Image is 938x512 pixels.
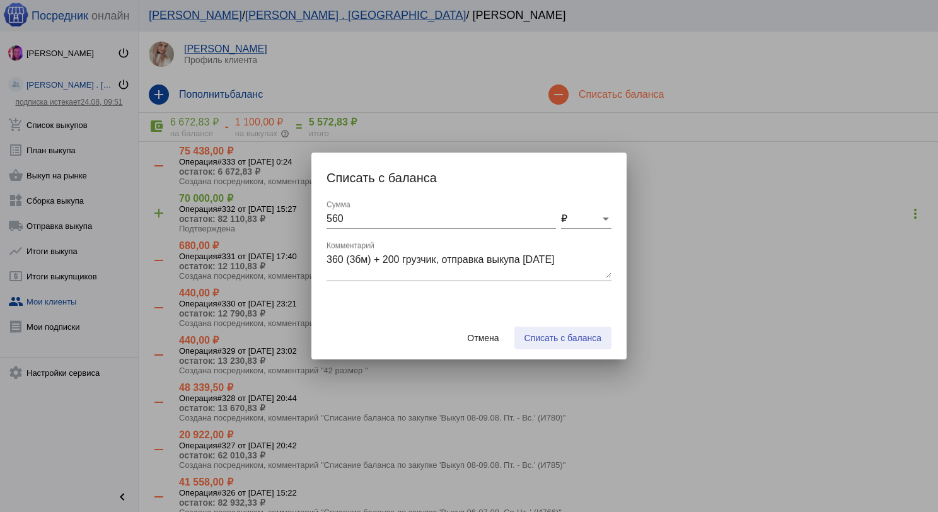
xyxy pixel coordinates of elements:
[561,213,567,224] span: ₽
[467,333,499,343] span: Отмена
[514,327,611,349] button: Списать с баланса
[327,168,611,188] h2: Списать с баланса
[524,333,601,343] span: Списать с баланса
[457,327,509,349] button: Отмена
